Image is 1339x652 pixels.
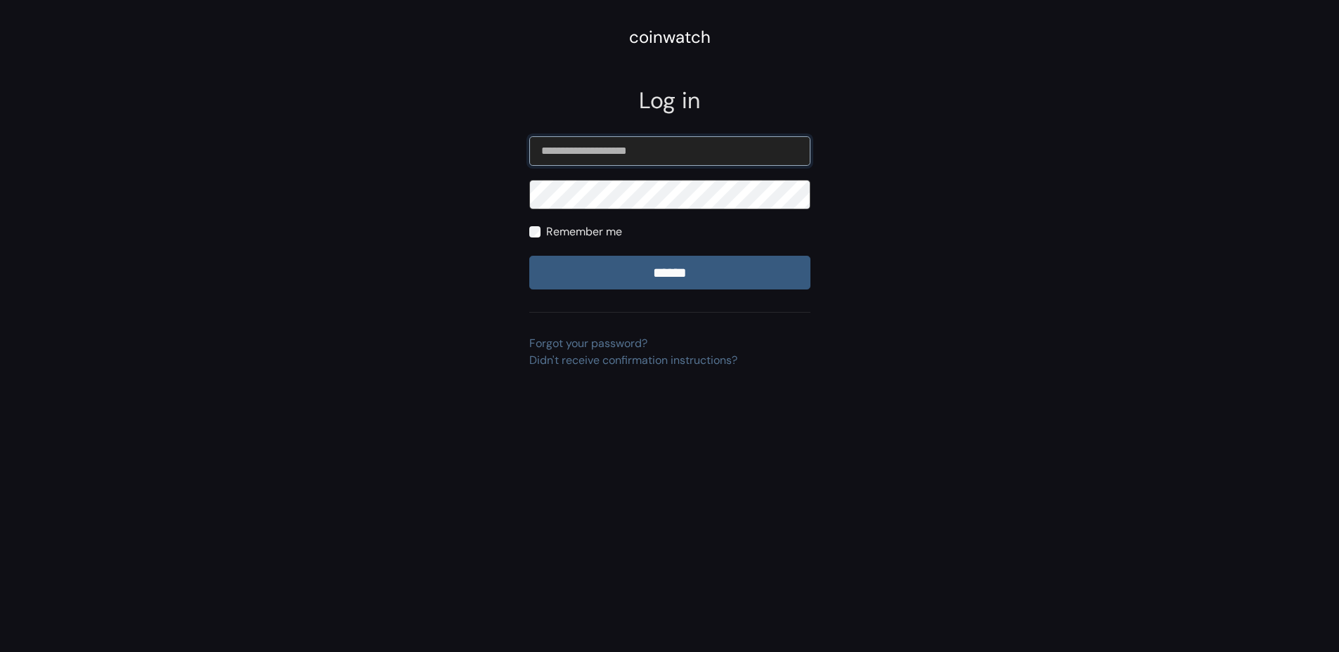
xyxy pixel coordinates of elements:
label: Remember me [546,223,622,240]
a: Forgot your password? [529,336,647,351]
h2: Log in [529,87,810,114]
div: coinwatch [629,25,711,50]
a: coinwatch [629,32,711,46]
a: Didn't receive confirmation instructions? [529,353,737,367]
